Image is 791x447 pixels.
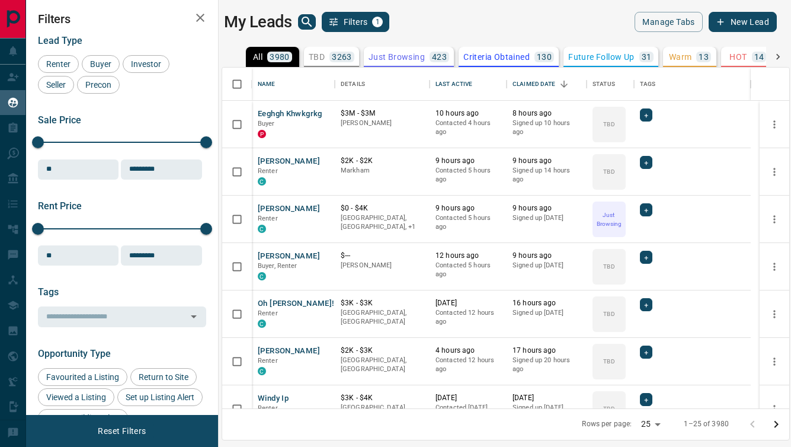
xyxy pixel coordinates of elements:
p: 8 hours ago [513,108,581,119]
button: [PERSON_NAME] [258,346,320,357]
p: Warm [669,53,692,61]
div: Seller [38,76,74,94]
p: $3M - $3M [341,108,424,119]
p: 4 hours ago [435,346,501,356]
div: + [640,298,652,311]
button: Oh [PERSON_NAME]! [258,298,334,309]
div: Status [593,68,615,101]
p: [GEOGRAPHIC_DATA], [GEOGRAPHIC_DATA] [341,308,424,327]
p: 423 [432,53,447,61]
button: [PERSON_NAME] [258,156,320,167]
span: + [644,109,648,121]
h1: My Leads [224,12,292,31]
span: Return to Site [134,372,193,382]
span: Lead Type [38,35,82,46]
p: Contacted 4 hours ago [435,119,501,137]
div: Claimed Date [513,68,556,101]
p: $2K - $2K [341,156,424,166]
p: Contacted 12 hours ago [435,356,501,374]
p: Contacted [DATE] [435,403,501,413]
div: Precon [77,76,120,94]
p: Contacted 12 hours ago [435,308,501,327]
p: TBD [309,53,325,61]
span: Opportunity Type [38,348,111,359]
p: $2K - $3K [341,346,424,356]
div: Renter [38,55,79,73]
div: Details [341,68,365,101]
button: more [766,163,783,181]
p: 9 hours ago [435,156,501,166]
p: 3980 [270,53,290,61]
div: Name [258,68,276,101]
p: HOT [729,53,747,61]
p: TBD [603,404,614,413]
button: more [766,305,783,323]
button: Open [185,308,202,325]
button: New Lead [709,12,777,32]
div: + [640,346,652,359]
button: search button [298,14,316,30]
span: Renter [42,59,75,69]
button: more [766,258,783,276]
span: Precon [81,80,116,90]
p: Criteria Obtained [463,53,530,61]
div: Buyer [82,55,120,73]
p: All [253,53,262,61]
p: TBD [603,309,614,318]
button: [PERSON_NAME] [258,251,320,262]
p: 17 hours ago [513,346,581,356]
p: TBD [603,167,614,176]
p: 130 [537,53,552,61]
div: Set up Building Alert [38,409,128,427]
p: [PERSON_NAME] [341,261,424,270]
p: 9 hours ago [513,251,581,261]
p: [DATE] [435,393,501,403]
p: Signed up 10 hours ago [513,119,581,137]
div: condos.ca [258,272,266,280]
div: condos.ca [258,367,266,375]
span: Tags [38,286,59,298]
p: [GEOGRAPHIC_DATA], [GEOGRAPHIC_DATA] [341,356,424,374]
p: Signed up [DATE] [513,403,581,413]
div: condos.ca [258,225,266,233]
button: Eeghgh Khwkgrkg [258,108,322,120]
p: [GEOGRAPHIC_DATA], [GEOGRAPHIC_DATA] [341,403,424,422]
p: Just Browsing [594,210,625,228]
button: more [766,210,783,228]
button: Windy Ip [258,393,289,404]
p: 9 hours ago [513,156,581,166]
span: + [644,251,648,263]
p: Signed up 20 hours ago [513,356,581,374]
p: [PERSON_NAME] [341,119,424,128]
button: more [766,353,783,371]
p: 14 [754,53,764,61]
h2: Filters [38,12,206,26]
div: Return to Site [130,368,197,386]
button: [PERSON_NAME] [258,203,320,215]
p: Signed up 14 hours ago [513,166,581,184]
button: Filters1 [322,12,390,32]
span: + [644,346,648,358]
span: Renter [258,357,278,365]
span: Buyer, Renter [258,262,297,270]
div: Status [587,68,634,101]
div: Last Active [430,68,507,101]
span: Sale Price [38,114,81,126]
span: + [644,299,648,311]
button: Reset Filters [90,421,153,441]
div: Favourited a Listing [38,368,127,386]
p: 3263 [332,53,352,61]
div: Investor [123,55,169,73]
div: 25 [636,416,665,433]
p: $3K - $3K [341,298,424,308]
p: Just Browsing [369,53,425,61]
span: Investor [127,59,165,69]
p: TBD [603,120,614,129]
p: Signed up [DATE] [513,308,581,318]
button: more [766,400,783,418]
p: $--- [341,251,424,261]
div: + [640,393,652,406]
div: + [640,108,652,122]
span: Set up Building Alert [42,413,124,423]
span: Seller [42,80,70,90]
